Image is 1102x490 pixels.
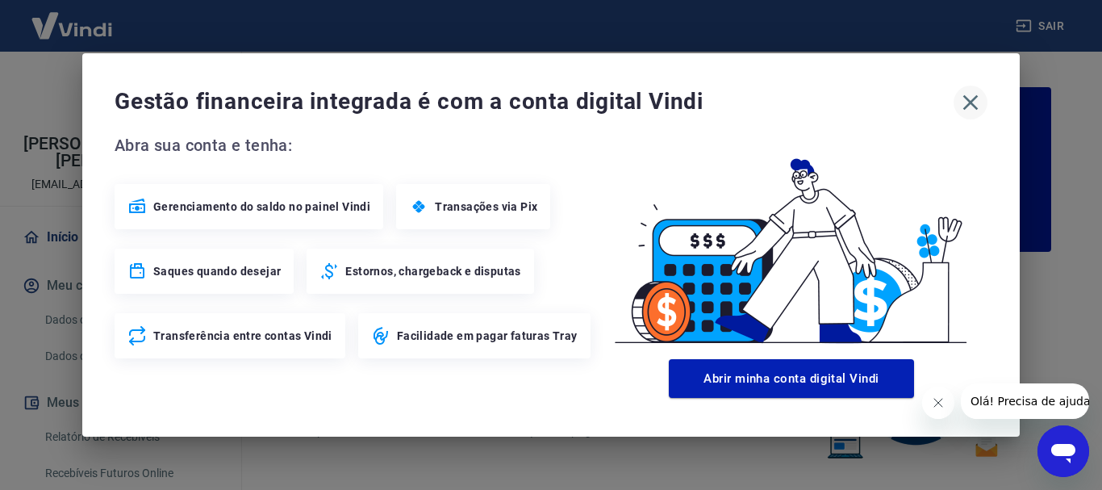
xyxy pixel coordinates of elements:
[435,199,537,215] span: Transações via Pix
[153,328,332,344] span: Transferência entre contas Vindi
[153,199,370,215] span: Gerenciamento do saldo no painel Vindi
[153,263,281,279] span: Saques quando desejar
[397,328,578,344] span: Facilidade em pagar faturas Tray
[115,86,954,118] span: Gestão financeira integrada é com a conta digital Vindi
[961,383,1089,419] iframe: Mensagem da empresa
[595,132,987,353] img: Good Billing
[115,132,595,158] span: Abra sua conta e tenha:
[345,263,520,279] span: Estornos, chargeback e disputas
[10,11,136,24] span: Olá! Precisa de ajuda?
[669,359,914,398] button: Abrir minha conta digital Vindi
[922,387,954,419] iframe: Fechar mensagem
[1037,425,1089,477] iframe: Botão para abrir a janela de mensagens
